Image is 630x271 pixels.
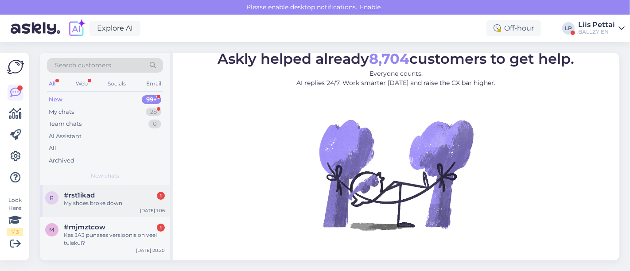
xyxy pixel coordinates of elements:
div: My shoes broke down [64,199,165,207]
span: r [50,194,54,201]
div: Kas JA3 punases versioonis on veel tulekul? [64,231,165,247]
p: Everyone counts. AI replies 24/7. Work smarter [DATE] and raise the CX bar higher. [218,69,575,88]
img: No Chat active [316,95,476,254]
span: Askly helped already customers to get help. [218,50,575,67]
span: Search customers [55,61,111,70]
div: Liis Pettai [578,21,615,28]
div: 1 [157,192,165,200]
div: Off-hour [486,20,541,36]
div: [DATE] 20:20 [136,247,165,254]
a: Explore AI [89,21,140,36]
span: #mjmztcow [64,223,105,231]
img: Askly Logo [7,60,24,74]
div: 1 [157,224,165,232]
span: #rst1ikad [64,191,95,199]
div: All [49,144,56,153]
div: 99+ [142,95,161,104]
div: BALLZY EN [578,28,615,35]
div: New [49,95,62,104]
span: m [50,226,54,233]
div: My chats [49,108,74,116]
div: [DATE] 1:06 [140,207,165,214]
div: LP [562,22,575,35]
div: 0 [148,120,161,128]
div: 1 / 3 [7,228,23,236]
div: Socials [106,78,128,89]
div: Team chats [49,120,82,128]
span: New chats [91,172,119,180]
div: Archived [49,156,74,165]
div: Web [74,78,89,89]
a: Liis PettaiBALLZY EN [578,21,625,35]
b: 8,704 [369,50,410,67]
div: Look Here [7,196,23,236]
div: All [47,78,57,89]
span: Enable [358,3,384,11]
div: AI Assistant [49,132,82,141]
img: explore-ai [67,19,86,38]
div: 28 [146,108,161,116]
div: Email [144,78,163,89]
